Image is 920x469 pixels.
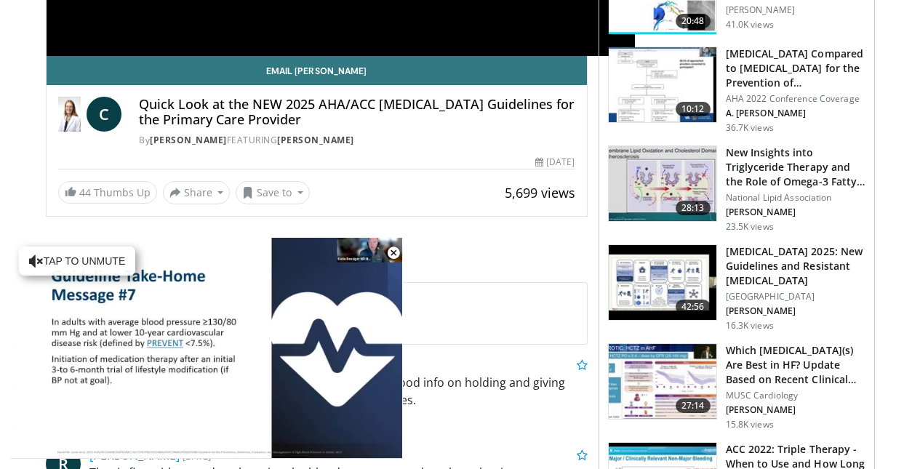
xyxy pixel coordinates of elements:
[726,419,774,430] p: 15.8K views
[609,146,716,222] img: 45ea033d-f728-4586-a1ce-38957b05c09e.150x105_q85_crop-smart_upscale.jpg
[609,47,716,123] img: 7c0f9b53-1609-4588-8498-7cac8464d722.150x105_q85_crop-smart_upscale.jpg
[726,404,865,416] p: [PERSON_NAME]
[10,238,403,459] video-js: Video Player
[139,134,575,147] div: By FEATURING
[726,47,865,90] h3: [MEDICAL_DATA] Compared to [MEDICAL_DATA] for the Prevention of…
[139,97,575,128] h4: Quick Look at the NEW 2025 AHA/ACC [MEDICAL_DATA] Guidelines for the Primary Care Provider
[608,145,865,233] a: 28:13 New Insights into Triglyceride Therapy and the Role of Omega-3 Fatty… National Lipid Associ...
[89,447,180,463] a: [PERSON_NAME]
[87,97,121,132] a: C
[47,56,587,85] a: Email [PERSON_NAME]
[726,390,865,401] p: MUSC Cardiology
[609,344,716,420] img: dc76ff08-18a3-4688-bab3-3b82df187678.150x105_q85_crop-smart_upscale.jpg
[277,134,354,146] a: [PERSON_NAME]
[726,108,865,119] p: A. [PERSON_NAME]
[236,181,310,204] button: Save to
[150,134,227,146] a: [PERSON_NAME]
[676,201,711,215] span: 28:13
[608,343,865,430] a: 27:14 Which [MEDICAL_DATA](s) Are Best in HF? Update Based on Recent Clinical Tr… MUSC Cardiology...
[676,102,711,116] span: 10:12
[726,221,774,233] p: 23.5K views
[726,343,865,387] h3: Which [MEDICAL_DATA](s) Are Best in HF? Update Based on Recent Clinical Tr…
[726,207,865,218] p: [PERSON_NAME]
[535,156,575,169] div: [DATE]
[676,398,711,413] span: 27:14
[19,246,135,276] button: Tap to unmute
[505,184,575,201] span: 5,699 views
[676,14,711,28] span: 20:48
[608,47,865,134] a: 10:12 [MEDICAL_DATA] Compared to [MEDICAL_DATA] for the Prevention of… AHA 2022 Conference Covera...
[726,122,774,134] p: 36.7K views
[58,97,81,132] img: Dr. Catherine P. Benziger
[609,245,716,321] img: 280bcb39-0f4e-42eb-9c44-b41b9262a277.150x105_q85_crop-smart_upscale.jpg
[79,185,91,199] span: 44
[608,244,865,332] a: 42:56 [MEDICAL_DATA] 2025: New Guidelines and Resistant [MEDICAL_DATA] [GEOGRAPHIC_DATA] [PERSON_...
[676,300,711,314] span: 42:56
[726,192,865,204] p: National Lipid Association
[726,244,865,288] h3: [MEDICAL_DATA] 2025: New Guidelines and Resistant [MEDICAL_DATA]
[163,181,231,204] button: Share
[726,305,865,317] p: [PERSON_NAME]
[726,93,865,105] p: AHA 2022 Conference Coverage
[183,449,211,462] small: [DATE]
[726,4,865,16] p: [PERSON_NAME]
[726,291,865,302] p: [GEOGRAPHIC_DATA]
[726,19,774,31] p: 41.0K views
[58,181,157,204] a: 44 Thumbs Up
[726,320,774,332] p: 16.3K views
[726,145,865,189] h3: New Insights into Triglyceride Therapy and the Role of Omega-3 Fatty…
[379,238,408,268] button: Close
